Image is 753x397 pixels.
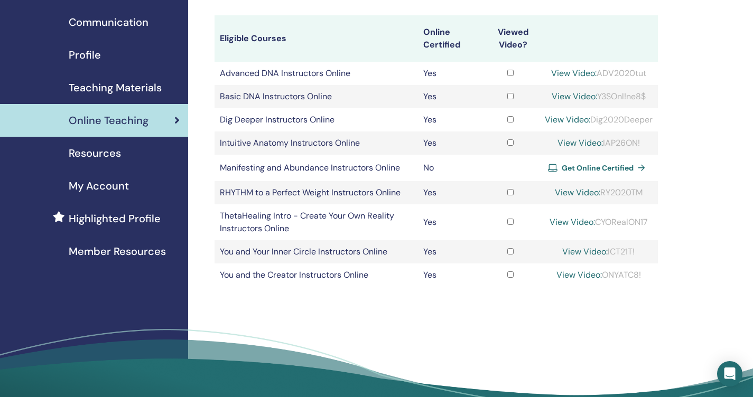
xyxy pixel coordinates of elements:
[545,216,653,229] div: CYORealON17
[418,155,481,181] td: No
[69,14,148,30] span: Communication
[545,114,590,125] a: View Video:
[555,187,600,198] a: View Video:
[545,245,653,258] div: ICT21T!
[418,15,481,62] th: Online Certified
[551,68,597,79] a: View Video:
[545,67,653,80] div: ADV2020tut
[562,246,608,257] a: View Video:
[717,361,742,386] div: Open Intercom Messenger
[69,112,148,128] span: Online Teaching
[215,131,418,155] td: Intuitive Anatomy Instructors Online
[418,108,481,131] td: Yes
[545,269,653,281] div: ONYATC8!
[69,243,166,259] span: Member Resources
[548,160,649,176] a: Get Online Certified
[552,91,597,102] a: View Video:
[215,155,418,181] td: Manifesting and Abundance Instructors Online
[215,62,418,85] td: Advanced DNA Instructors Online
[557,137,603,148] a: View Video:
[215,263,418,287] td: You and the Creator Instructors Online
[418,240,481,263] td: Yes
[69,211,161,226] span: Highlighted Profile
[215,240,418,263] td: You and Your Inner Circle Instructors Online
[215,85,418,108] td: Basic DNA Instructors Online
[481,15,540,62] th: Viewed Video?
[418,181,481,204] td: Yes
[545,114,653,126] div: Dig2020Deeper
[418,62,481,85] td: Yes
[418,85,481,108] td: Yes
[215,15,418,62] th: Eligible Courses
[545,137,653,149] div: IAP26ON!
[545,186,653,199] div: RY2020TM
[556,269,602,280] a: View Video:
[215,204,418,240] td: ThetaHealing Intro - Create Your Own Reality Instructors Online
[418,131,481,155] td: Yes
[562,163,634,173] span: Get Online Certified
[69,47,101,63] span: Profile
[215,108,418,131] td: Dig Deeper Instructors Online
[418,204,481,240] td: Yes
[69,80,162,96] span: Teaching Materials
[550,216,595,228] a: View Video:
[69,178,129,194] span: My Account
[69,145,121,161] span: Resources
[545,90,653,103] div: Y3SOnl!ne8$
[215,181,418,204] td: RHYTHM to a Perfect Weight Instructors Online
[418,263,481,287] td: Yes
